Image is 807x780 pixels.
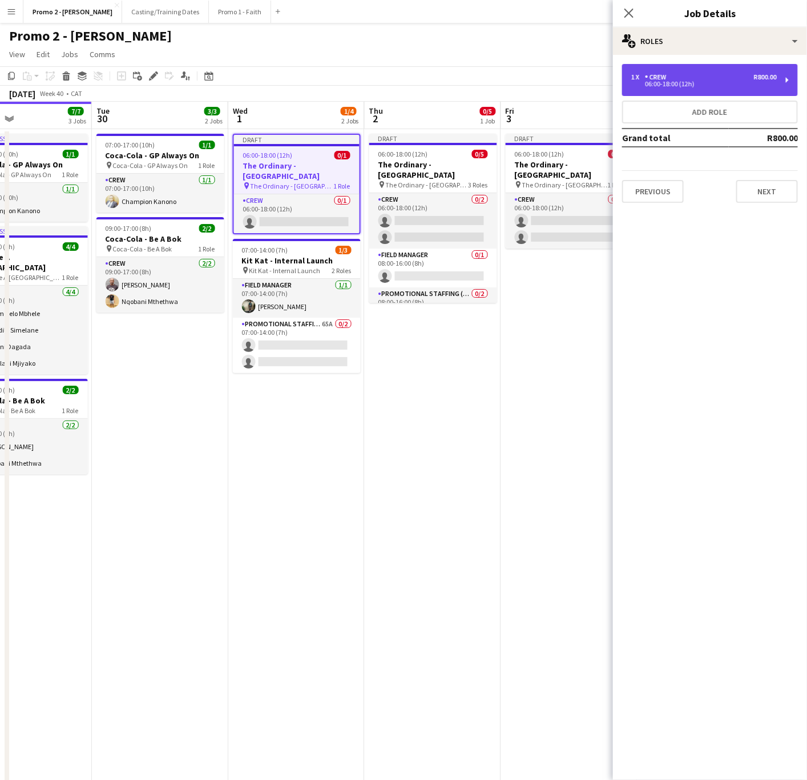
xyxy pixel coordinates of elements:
div: 2 Jobs [205,117,223,125]
a: Jobs [57,47,83,62]
h3: Coca-Cola - GP Always On [96,150,224,161]
span: View [9,49,25,59]
div: 3 Jobs [68,117,86,125]
span: 2 Roles [332,266,352,275]
td: Grand total [622,129,729,147]
span: 2/2 [199,224,215,233]
span: Tue [96,106,110,116]
span: 07:00-14:00 (7h) [242,246,288,254]
div: 2 Jobs [341,117,359,125]
button: Previous [622,180,684,203]
span: 1/3 [336,246,352,254]
span: 1 Role [199,161,215,170]
span: Fri [506,106,515,116]
span: The Ordinary - [GEOGRAPHIC_DATA] [386,181,469,189]
button: Add role [622,101,798,123]
div: Draft [369,134,497,143]
span: The Ordinary - [GEOGRAPHIC_DATA] [522,181,608,189]
div: 1 Job [481,117,495,125]
app-job-card: 07:00-14:00 (7h)1/3Kit Kat - Internal Launch Kit Kat - Internal Launch2 RolesField Manager1/107:0... [233,239,361,373]
span: 06:00-18:00 (12h) [378,150,428,158]
app-job-card: Draft06:00-18:00 (12h)0/5The Ordinary - [GEOGRAPHIC_DATA] The Ordinary - [GEOGRAPHIC_DATA]3 Roles... [369,134,497,303]
span: 1 [231,112,248,125]
app-card-role: Promotional Staffing (Brand Ambassadors)65A0/207:00-14:00 (7h) [233,318,361,373]
span: Kit Kat - Internal Launch [249,266,321,275]
button: Promo 1 - Faith [209,1,271,23]
a: View [5,47,30,62]
span: Edit [37,49,50,59]
span: 09:00-17:00 (8h) [106,224,152,233]
span: 06:00-18:00 (12h) [515,150,564,158]
app-job-card: 07:00-17:00 (10h)1/1Coca-Cola - GP Always On Coca-Cola - GP Always On1 RoleCrew1/107:00-17:00 (10... [96,134,224,213]
div: [DATE] [9,88,35,99]
h3: The Ordinary - [GEOGRAPHIC_DATA] [369,159,497,180]
span: 1/1 [199,141,215,149]
app-card-role: Crew1/107:00-17:00 (10h)Champion Kanono [96,174,224,213]
app-job-card: Draft06:00-18:00 (12h)0/2The Ordinary - [GEOGRAPHIC_DATA] The Ordinary - [GEOGRAPHIC_DATA]1 RoleC... [506,134,634,249]
span: Thu [369,106,384,116]
div: 06:00-18:00 (12h) [631,81,777,87]
span: Week 40 [38,89,66,98]
app-card-role: Crew2/209:00-17:00 (8h)[PERSON_NAME]Nqobani Mthethwa [96,257,224,313]
span: 1/1 [63,150,79,158]
span: 4/4 [63,242,79,251]
span: 0/5 [480,107,496,115]
span: Coca-Cola - Be A Bok [113,245,172,253]
span: 0/2 [608,150,624,158]
h3: The Ordinary - [GEOGRAPHIC_DATA] [234,161,360,181]
app-card-role: Field Manager0/108:00-16:00 (8h) [369,249,497,287]
span: 0/5 [472,150,488,158]
span: Coca-Cola - GP Always On [113,161,188,170]
div: 1 x [631,73,645,81]
h3: Kit Kat - Internal Launch [233,255,361,266]
app-card-role: Promotional Staffing (Brand Ambassadors)0/208:00-16:00 (8h) [369,287,497,343]
div: Draft [506,134,634,143]
div: Roles [613,27,807,55]
span: 1 Role [608,181,624,189]
h1: Promo 2 - [PERSON_NAME] [9,27,172,45]
a: Comms [85,47,120,62]
div: CAT [71,89,82,98]
app-card-role: Crew0/206:00-18:00 (12h) [369,193,497,249]
span: 06:00-18:00 (12h) [243,151,293,159]
app-card-role: Crew0/106:00-18:00 (12h) [234,194,360,233]
span: 3 Roles [469,181,488,189]
app-card-role: Crew0/206:00-18:00 (12h) [506,193,634,249]
span: 1 Role [62,273,79,282]
app-job-card: Draft06:00-18:00 (12h)0/1The Ordinary - [GEOGRAPHIC_DATA] The Ordinary - [GEOGRAPHIC_DATA]1 RoleC... [233,134,361,234]
span: 2 [368,112,384,125]
span: 0/1 [334,151,350,159]
app-card-role: Field Manager1/107:00-14:00 (7h)[PERSON_NAME] [233,279,361,318]
button: Next [736,180,798,203]
span: Comms [90,49,115,59]
h3: Job Details [613,6,807,21]
div: Draft [234,135,360,144]
span: 07:00-17:00 (10h) [106,141,155,149]
td: R800.00 [729,129,798,147]
span: The Ordinary - [GEOGRAPHIC_DATA] [251,182,334,190]
span: 1 Role [199,245,215,253]
span: 1/4 [341,107,357,115]
app-job-card: 09:00-17:00 (8h)2/2Coca-Cola - Be A Bok Coca-Cola - Be A Bok1 RoleCrew2/209:00-17:00 (8h)[PERSON_... [96,217,224,313]
h3: Coca-Cola - Be A Bok [96,234,224,244]
span: 1 Role [334,182,350,190]
span: Jobs [61,49,78,59]
span: 1 Role [62,406,79,415]
span: 3/3 [204,107,220,115]
div: R800.00 [754,73,777,81]
span: 2/2 [63,386,79,394]
span: 7/7 [68,107,84,115]
h3: The Ordinary - [GEOGRAPHIC_DATA] [506,159,634,180]
a: Edit [32,47,54,62]
span: 30 [95,112,110,125]
span: Wed [233,106,248,116]
span: 1 Role [62,170,79,179]
span: 3 [504,112,515,125]
div: Crew [645,73,671,81]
